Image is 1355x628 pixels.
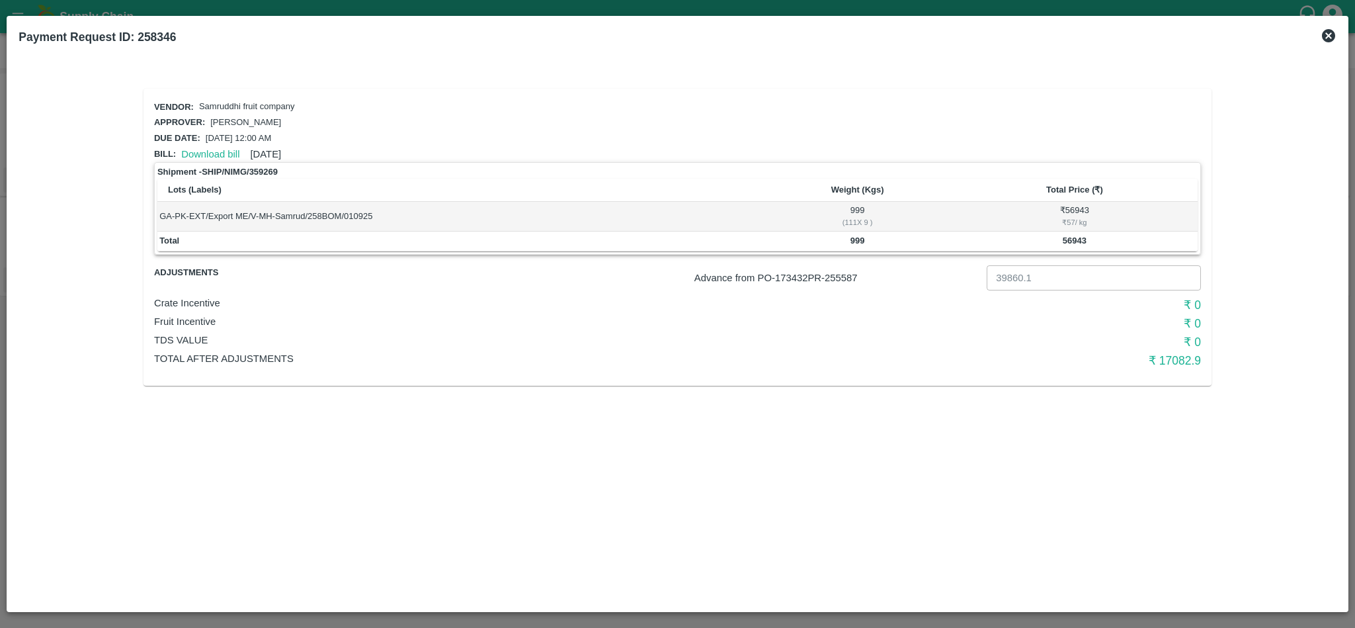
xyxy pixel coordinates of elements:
p: Samruddhi fruit company [199,101,295,113]
td: GA-PK-EXT/Export ME/V-MH-Samrud/258BOM/010925 [157,202,763,231]
p: Advance from PO- 173432 PR- 255587 [694,271,981,285]
strong: Shipment - SHIP/NIMG/359269 [157,165,278,179]
td: 999 [763,202,951,231]
span: Adjustments [154,265,329,281]
span: Bill: [154,149,176,159]
h6: ₹ 0 [852,333,1201,351]
b: 999 [850,236,865,246]
b: 56943 [1063,236,1087,246]
div: ( 111 X 9 ) [766,216,950,228]
input: Advance [987,265,1201,291]
span: Due date: [154,133,200,143]
b: Payment Request ID: 258346 [19,30,176,44]
p: TDS VALUE [154,333,852,347]
p: Total After adjustments [154,351,852,366]
b: Lots (Labels) [168,185,222,195]
p: [PERSON_NAME] [210,116,281,129]
h6: ₹ 0 [852,296,1201,314]
b: Weight (Kgs) [831,185,884,195]
p: [DATE] 12:00 AM [206,132,271,145]
b: Total [159,236,179,246]
div: ₹ 57 / kg [954,216,1196,228]
span: [DATE] [250,149,281,159]
p: Fruit Incentive [154,314,852,329]
h6: ₹ 17082.9 [852,351,1201,370]
span: Approver: [154,117,205,127]
p: Crate Incentive [154,296,852,310]
span: Vendor: [154,102,194,112]
h6: ₹ 0 [852,314,1201,333]
b: Total Price (₹) [1046,185,1103,195]
a: Download bill [181,149,239,159]
td: ₹ 56943 [952,202,1198,231]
